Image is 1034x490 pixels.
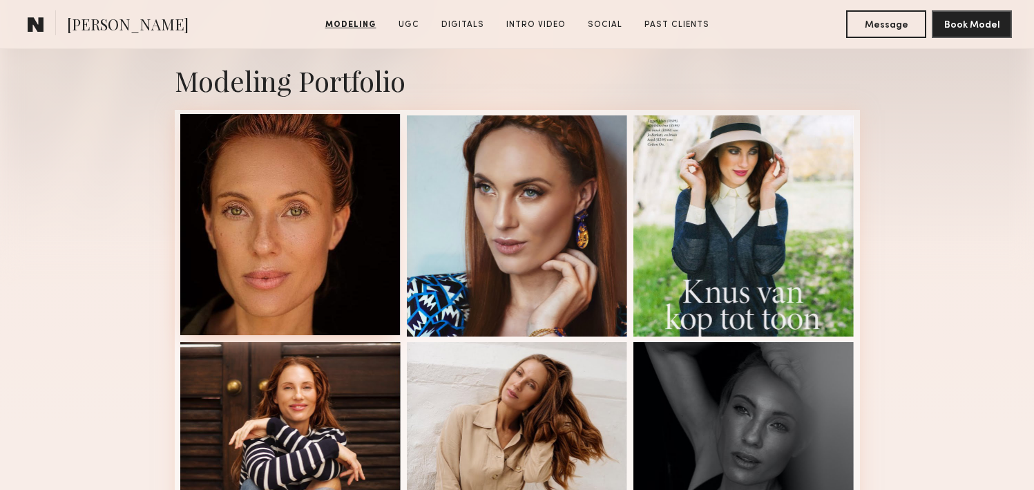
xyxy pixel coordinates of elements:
a: UGC [393,19,425,31]
div: Modeling Portfolio [175,62,860,99]
a: Modeling [320,19,382,31]
a: Past Clients [639,19,715,31]
button: Message [846,10,926,38]
a: Digitals [436,19,490,31]
a: Book Model [932,18,1012,30]
a: Intro Video [501,19,571,31]
span: [PERSON_NAME] [67,14,189,38]
a: Social [582,19,628,31]
button: Book Model [932,10,1012,38]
